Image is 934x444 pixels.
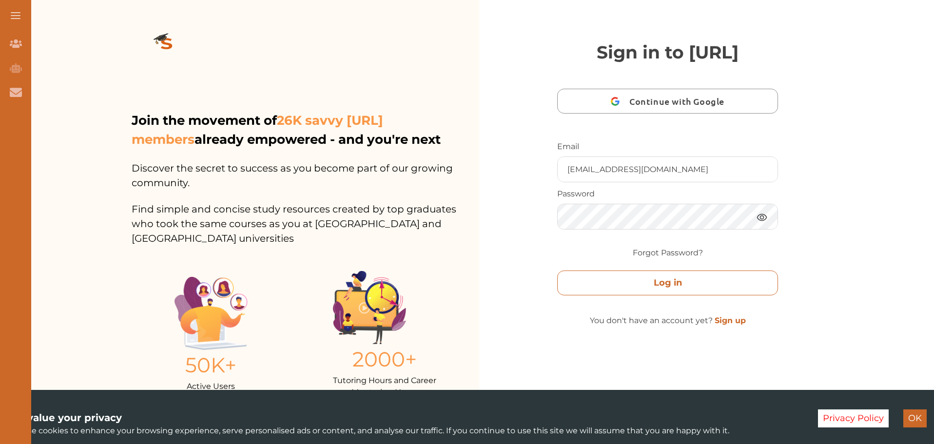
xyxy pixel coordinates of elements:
p: Discover the secret to success as you become part of our growing community. [132,149,479,190]
p: Active Users in [DATE] [175,381,248,404]
div: We use cookies to enhance your browsing experience, serve personalised ads or content, and analys... [7,410,803,437]
p: Sign in to [URL] [557,39,778,65]
a: Forgot Password? [633,247,703,259]
p: You don't have an account yet? [557,315,778,327]
input: Enter your username or email [558,157,778,182]
p: Tutoring Hours and Career Mentoring Hours Delivered [333,375,436,410]
img: logo [132,18,202,72]
p: Join the movement of already empowered - and you're next [132,111,477,149]
img: eye.3286bcf0.webp [756,211,768,223]
p: 50K+ [175,350,248,381]
p: Email [557,141,778,153]
img: Illustration.25158f3c.png [175,277,248,350]
p: Find simple and concise study resources created by top graduates who took the same courses as you... [132,190,479,246]
span: Continue with Google [629,90,729,113]
a: Sign up [715,316,746,325]
button: Log in [557,270,778,295]
p: 2000+ [333,344,436,375]
button: Accept cookies [903,409,927,427]
img: Group%201403.ccdcecb8.png [333,271,406,344]
button: Decline cookies [818,409,889,427]
p: Password [557,188,778,200]
button: Continue with Google [557,89,778,114]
